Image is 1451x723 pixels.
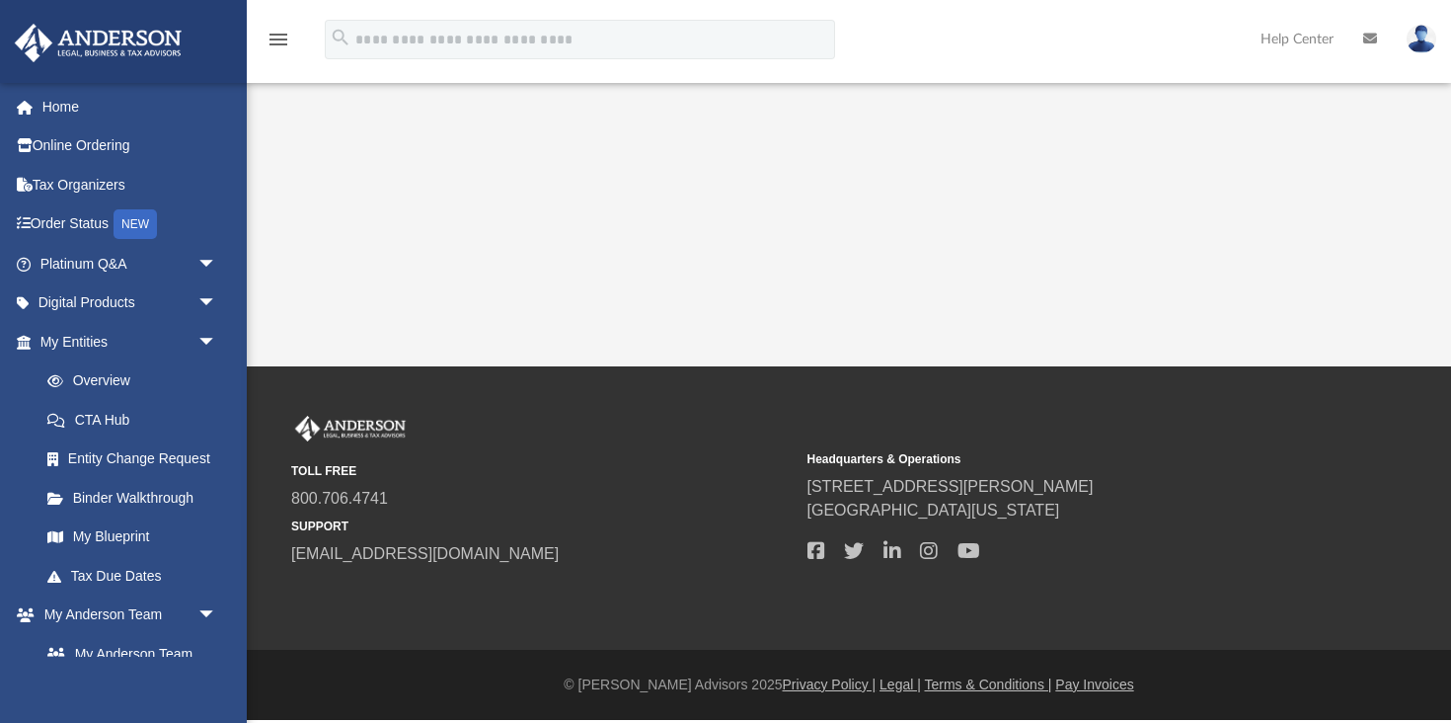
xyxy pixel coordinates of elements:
[9,24,188,62] img: Anderson Advisors Platinum Portal
[925,677,1052,692] a: Terms & Conditions |
[1407,25,1436,53] img: User Pic
[14,283,247,323] a: Digital Productsarrow_drop_down
[291,462,794,480] small: TOLL FREE
[291,416,410,442] img: Anderson Advisors Platinum Portal
[197,596,237,636] span: arrow_drop_down
[14,165,247,204] a: Tax Organizers
[807,502,1060,519] a: [GEOGRAPHIC_DATA][US_STATE]
[330,27,351,48] i: search
[291,518,794,535] small: SUPPORT
[879,677,921,692] a: Legal |
[14,126,247,166] a: Online Ordering
[783,677,877,692] a: Privacy Policy |
[197,244,237,284] span: arrow_drop_down
[14,322,247,361] a: My Entitiesarrow_drop_down
[267,28,290,51] i: menu
[807,450,1310,468] small: Headquarters & Operations
[28,440,247,479] a: Entity Change Request
[28,556,247,596] a: Tax Due Dates
[291,490,388,507] a: 800.706.4741
[28,400,247,440] a: CTA Hub
[197,322,237,362] span: arrow_drop_down
[14,596,237,635] a: My Anderson Teamarrow_drop_down
[114,209,157,239] div: NEW
[14,87,247,126] a: Home
[14,204,247,245] a: Order StatusNEW
[28,478,247,518] a: Binder Walkthrough
[807,478,1094,495] a: [STREET_ADDRESS][PERSON_NAME]
[28,634,227,674] a: My Anderson Team
[14,244,247,283] a: Platinum Q&Aarrow_drop_down
[28,518,237,557] a: My Blueprint
[267,38,290,51] a: menu
[291,545,559,562] a: [EMAIL_ADDRESS][DOMAIN_NAME]
[247,675,1451,695] div: © [PERSON_NAME] Advisors 2025
[197,283,237,324] span: arrow_drop_down
[1055,677,1133,692] a: Pay Invoices
[28,361,247,401] a: Overview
